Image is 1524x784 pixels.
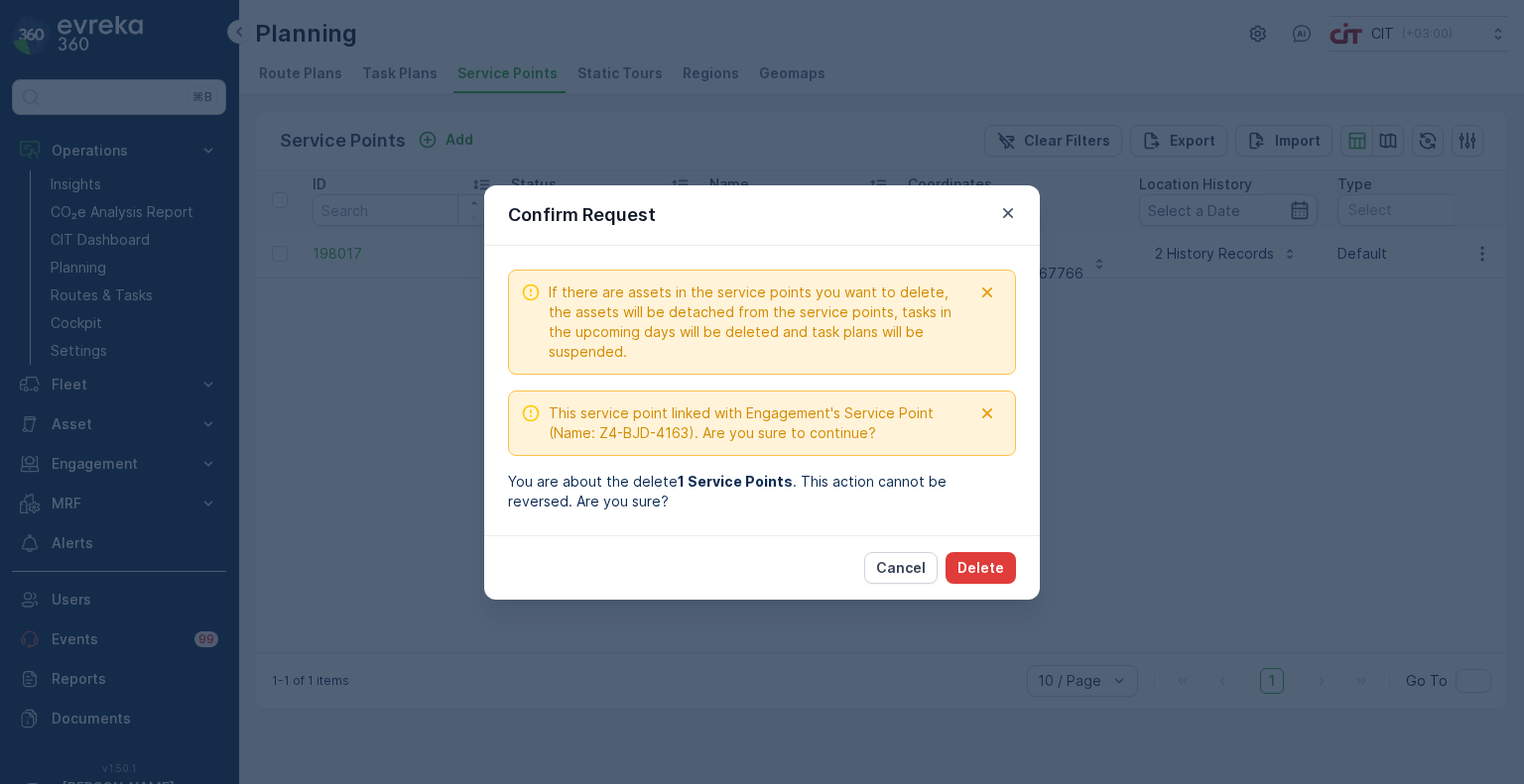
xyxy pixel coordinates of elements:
[864,552,938,584] button: Cancel
[957,558,1004,578] p: Delete
[946,552,1016,584] button: Delete
[549,282,971,362] span: If there are assets in the service points you want to delete, the assets will be detached from th...
[549,403,971,443] span: This service point linked with Engagement's Service Point (Name: Z4-BJD-4163). Are you sure to co...
[678,473,793,490] b: 1 Service Points
[876,558,926,578] p: Cancel
[508,472,1016,511] div: You are about the delete . This action cannot be reversed. Are you sure?
[508,201,656,229] p: Confirm Request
